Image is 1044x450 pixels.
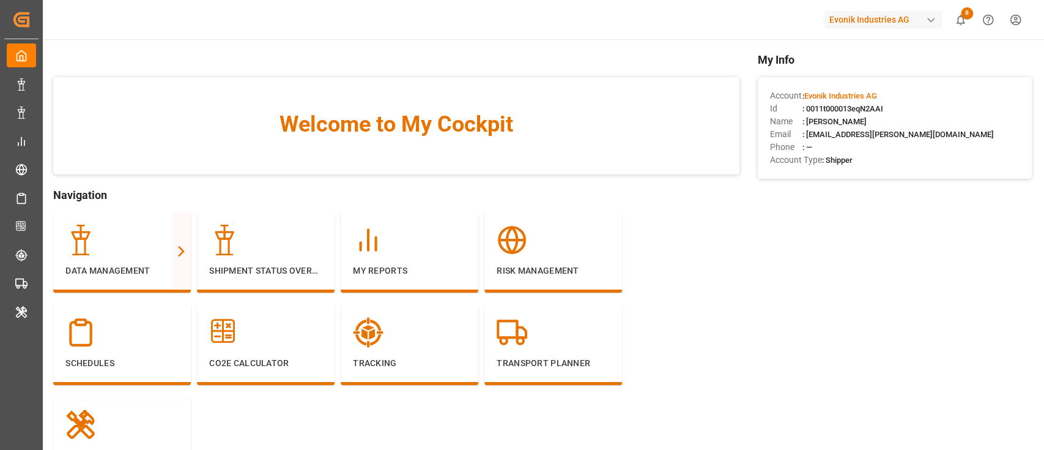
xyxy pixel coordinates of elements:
span: : [PERSON_NAME] [802,117,867,126]
span: : 0011t000013eqN2AAI [802,104,883,113]
span: Id [770,102,802,115]
span: Evonik Industries AG [804,91,877,100]
span: 8 [961,7,973,20]
p: Transport Planner [497,357,610,370]
span: Welcome to My Cockpit [78,108,714,141]
span: : [802,91,877,100]
button: Help Center [974,6,1002,34]
span: : Shipper [822,156,853,165]
p: Risk Management [497,264,610,277]
span: Navigation [53,187,739,203]
span: Account [770,89,802,102]
p: Schedules [65,357,179,370]
span: Account Type [770,154,822,167]
span: Email [770,128,802,141]
span: Name [770,115,802,128]
span: : — [802,143,812,152]
p: Data Management [65,264,179,277]
p: CO2e Calculator [209,357,322,370]
p: My Reports [353,264,466,277]
p: Tracking [353,357,466,370]
span: My Info [758,51,1032,68]
button: Evonik Industries AG [824,8,947,31]
div: Evonik Industries AG [824,11,942,29]
span: : [EMAIL_ADDRESS][PERSON_NAME][DOMAIN_NAME] [802,130,994,139]
span: Phone [770,141,802,154]
p: Shipment Status Overview [209,264,322,277]
button: show 8 new notifications [947,6,974,34]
